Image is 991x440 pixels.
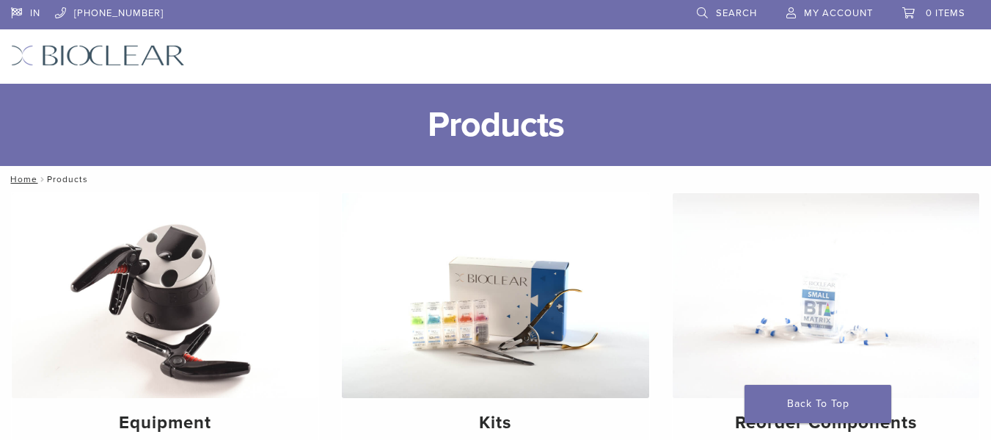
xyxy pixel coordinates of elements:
[37,176,47,183] span: /
[673,193,979,398] img: Reorder Components
[23,410,307,436] h4: Equipment
[926,7,965,19] span: 0 items
[11,45,185,66] img: Bioclear
[716,7,757,19] span: Search
[12,193,318,398] img: Equipment
[684,410,968,436] h4: Reorder Components
[745,385,891,423] a: Back To Top
[6,174,37,184] a: Home
[354,410,637,436] h4: Kits
[804,7,873,19] span: My Account
[342,193,648,398] img: Kits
